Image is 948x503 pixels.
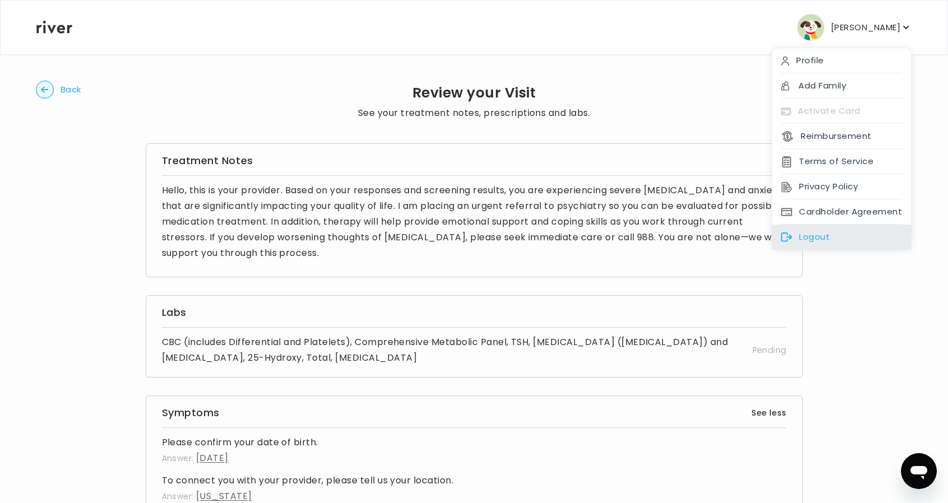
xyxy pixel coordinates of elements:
[772,225,911,250] div: Logout
[751,406,786,420] button: See less
[162,435,787,450] h4: Please confirm your date of birth.
[797,14,912,41] button: user avatar[PERSON_NAME]
[831,20,900,35] p: [PERSON_NAME]
[162,473,787,488] h4: To connect you with your provider, please tell us your location.
[797,14,824,41] img: user avatar
[358,105,591,121] p: See your treatment notes, prescriptions and labs.
[772,48,911,73] div: Profile
[772,99,911,124] div: Activate Card
[162,491,194,502] span: Answer:
[358,85,591,101] h2: Review your Visit
[36,81,81,99] button: Back
[162,453,194,464] span: Answer:
[781,128,871,144] button: Reimbursement
[162,183,787,261] p: Hello, this is your provider. Based on your responses and screening results, you are experiencing...
[772,174,911,199] div: Privacy Policy
[196,451,229,464] span: [DATE]
[162,334,746,366] h4: CBC (includes Differential and Platelets), Comprehensive Metabolic Panel, TSH, [MEDICAL_DATA] ([M...
[162,305,787,320] h3: Labs
[61,82,81,97] span: Back
[196,490,252,502] span: [US_STATE]
[162,405,220,421] h3: Symptoms
[752,343,787,357] p: Pending
[901,453,937,489] iframe: Button to launch messaging window
[772,73,911,99] div: Add Family
[772,149,911,174] div: Terms of Service
[162,153,787,169] h3: Treatment Notes
[772,199,911,225] div: Cardholder Agreement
